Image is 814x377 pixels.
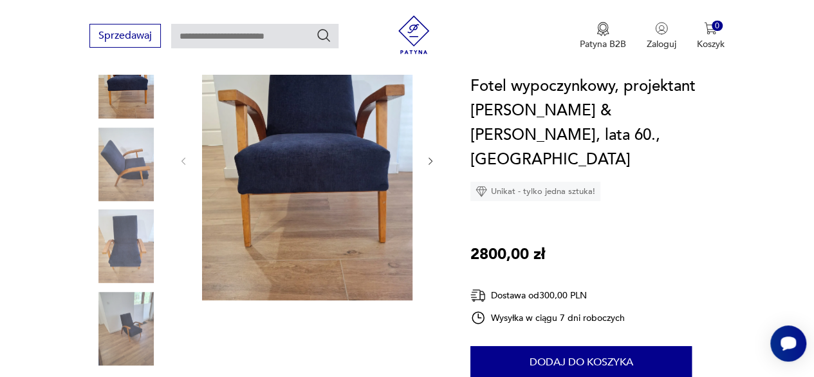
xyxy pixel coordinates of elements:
p: Patyna B2B [580,38,626,50]
div: Dostawa od 300,00 PLN [470,287,625,304]
h1: Fotel wypoczynkowy, projektant [PERSON_NAME] & [PERSON_NAME], lata 60., [GEOGRAPHIC_DATA] [470,74,725,172]
button: Sprzedawaj [89,24,161,48]
button: Szukaj [316,28,331,43]
img: Ikonka użytkownika [655,22,668,35]
img: Ikona medalu [597,22,609,36]
p: Koszyk [697,38,725,50]
img: Zdjęcie produktu Fotel wypoczynkowy, projektant Lejkowski & Leśniewski, lata 60., Polska [89,128,163,201]
button: Patyna B2B [580,22,626,50]
img: Ikona dostawy [470,287,486,304]
img: Zdjęcie produktu Fotel wypoczynkowy, projektant Lejkowski & Leśniewski, lata 60., Polska [89,209,163,283]
p: Zaloguj [647,38,676,50]
img: Patyna - sklep z meblami i dekoracjami vintage [394,15,433,54]
div: Unikat - tylko jedna sztuka! [470,182,600,201]
div: Wysyłka w ciągu 7 dni roboczych [470,310,625,325]
button: 0Koszyk [697,22,725,50]
img: Zdjęcie produktu Fotel wypoczynkowy, projektant Lejkowski & Leśniewski, lata 60., Polska [202,19,412,300]
a: Sprzedawaj [89,32,161,41]
div: 0 [712,21,723,32]
img: Ikona koszyka [704,22,717,35]
img: Ikona diamentu [476,186,487,197]
p: 2800,00 zł [470,242,545,267]
a: Ikona medaluPatyna B2B [580,22,626,50]
iframe: Smartsupp widget button [770,325,806,362]
button: Zaloguj [647,22,676,50]
img: Zdjęcie produktu Fotel wypoczynkowy, projektant Lejkowski & Leśniewski, lata 60., Polska [89,45,163,119]
img: Zdjęcie produktu Fotel wypoczynkowy, projektant Lejkowski & Leśniewski, lata 60., Polska [89,292,163,365]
